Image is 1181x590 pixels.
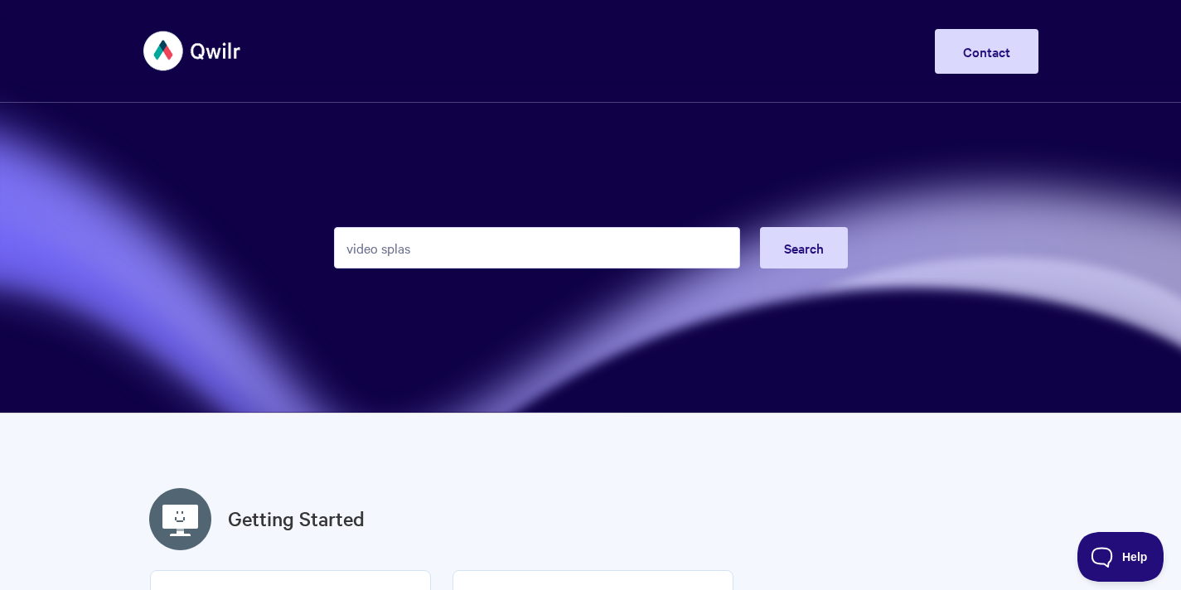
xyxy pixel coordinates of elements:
a: Getting Started [228,504,365,534]
button: Search [760,227,848,268]
iframe: Toggle Customer Support [1077,532,1164,582]
input: Search the knowledge base [334,227,740,268]
img: Qwilr Help Center [143,20,242,82]
a: Contact [935,29,1038,74]
span: Search [784,239,824,257]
